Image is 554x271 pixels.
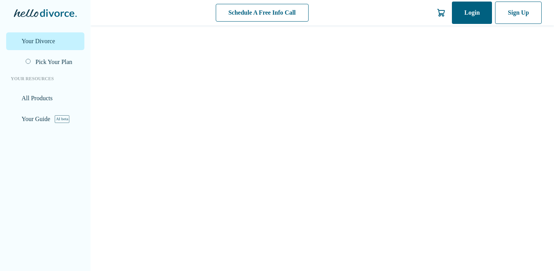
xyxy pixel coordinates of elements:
span: flag_2 [11,38,17,44]
li: Your Resources [6,71,84,86]
a: exploreYour GuideAI beta [6,110,84,128]
span: AI beta [55,115,71,123]
a: flag_2Your Divorce [6,32,84,50]
a: Schedule A Free Info Call [210,4,312,22]
a: Pick Your Plan [21,53,84,71]
a: Login [450,2,490,24]
a: Sign Up [494,2,542,24]
a: help [419,8,428,17]
span: explore [11,116,17,122]
a: view_listAll Products [6,89,84,107]
img: Cart [434,8,443,17]
span: Your Divorce [22,37,55,45]
span: view_list [11,95,17,101]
